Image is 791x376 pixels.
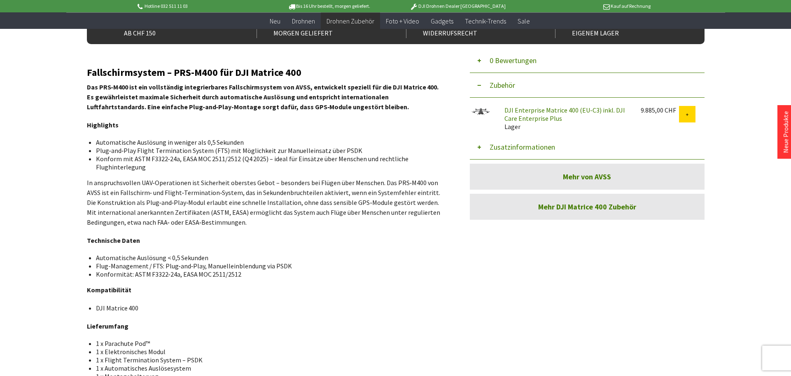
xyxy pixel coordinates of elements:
li: Konformität: ASTM F3322‑24a, EASA MOC 2511/2512 [96,270,439,278]
a: Neu [264,12,286,29]
a: DJI Enterprise Matrice 400 (EU-C3) inkl. DJI Care Enterprise Plus [504,106,625,122]
p: Hotline 032 511 11 03 [136,1,265,11]
img: DJI Enterprise Matrice 400 (EU-C3) inkl. DJI Care Enterprise Plus [470,106,490,117]
span: Gadgets [431,16,453,25]
span: Foto + Video [386,16,419,25]
button: 0 Bewertungen [470,48,705,73]
li: 1 x Automatisches Auslösesystem [96,364,439,372]
span: Sale [518,16,530,25]
li: Flug-Management / FTS: Plug‑and‑Play, Manuelleinblendung via PSDK [96,262,439,270]
a: Foto + Video [380,12,425,29]
a: Mehr von AVSS [470,164,705,190]
span: Neu [270,16,280,25]
a: Drohnen Zubehör [321,12,380,29]
p: Kauf auf Rechnung [522,1,651,11]
li: Automatische Auslösung < 0,5 Sekunden [96,254,439,262]
a: Gadgets [425,12,459,29]
li: 1 x Parachute Pod™ [96,339,439,348]
strong: Kompatibilität [87,286,131,294]
span: Drohnen Zubehör [327,16,374,25]
li: Konform mit ASTM F3322‑24a, EASA MOC 2511/2512 (Q4 2025) – ideal für Einsätze über Menschen und r... [96,155,439,171]
strong: Das PRS‑M400 ist ein vollständig integrierbares Fallschirmsystem von AVSS, entwickelt speziell fü... [87,83,439,111]
p: DJI Drohnen Dealer [GEOGRAPHIC_DATA] [393,1,522,11]
a: Mehr DJI Matrice 400 Zubehör [470,194,705,220]
span: Technik-Trends [465,16,506,25]
div: Lager [498,106,634,131]
a: Technik-Trends [459,12,512,29]
strong: Highlights [87,121,119,129]
li: 1 x Elektronisches Modul [96,348,439,356]
a: Sale [512,12,536,29]
p: Bis 16 Uhr bestellt, morgen geliefert. [265,1,393,11]
a: Neue Produkte [782,111,790,153]
strong: Lieferumfang [87,322,128,330]
p: DJI Matrice 400 [96,303,439,313]
div: 9.885,00 CHF [641,106,679,114]
h2: Fallschirmsystem – PRS-M400 für DJI Matrice 400 [87,67,445,78]
li: Automatische Auslösung in weniger als 0,5 Sekunden [96,138,439,146]
li: Plug‑and‑Play Flight Termination System (FTS) mit Möglichkeit zur Manuelleinsatz über PSDK [96,146,439,155]
button: Zusatzinformationen [470,135,705,160]
button: Zubehör [470,73,705,98]
a: Drohnen [286,12,321,29]
strong: Technische Daten [87,236,140,244]
span: Drohnen [292,16,315,25]
p: In anspruchsvollen UAV‑Operationen ist Sicherheit oberstes Gebot – besonders bei Flügen über Mens... [87,178,445,227]
li: 1 x Flight Termination System – PSDK [96,356,439,364]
